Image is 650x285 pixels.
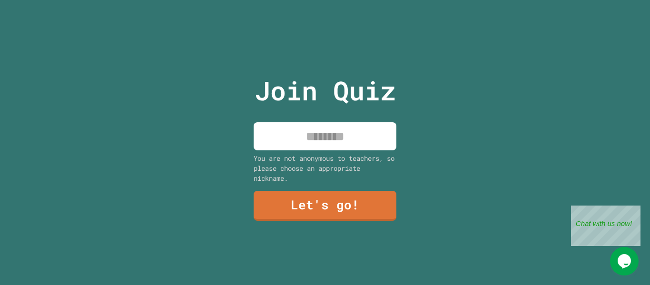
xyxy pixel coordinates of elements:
div: You are not anonymous to teachers, so please choose an appropriate nickname. [254,153,396,183]
a: Let's go! [254,191,396,221]
p: Join Quiz [255,71,396,110]
iframe: chat widget [610,247,640,275]
iframe: chat widget [571,206,640,246]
